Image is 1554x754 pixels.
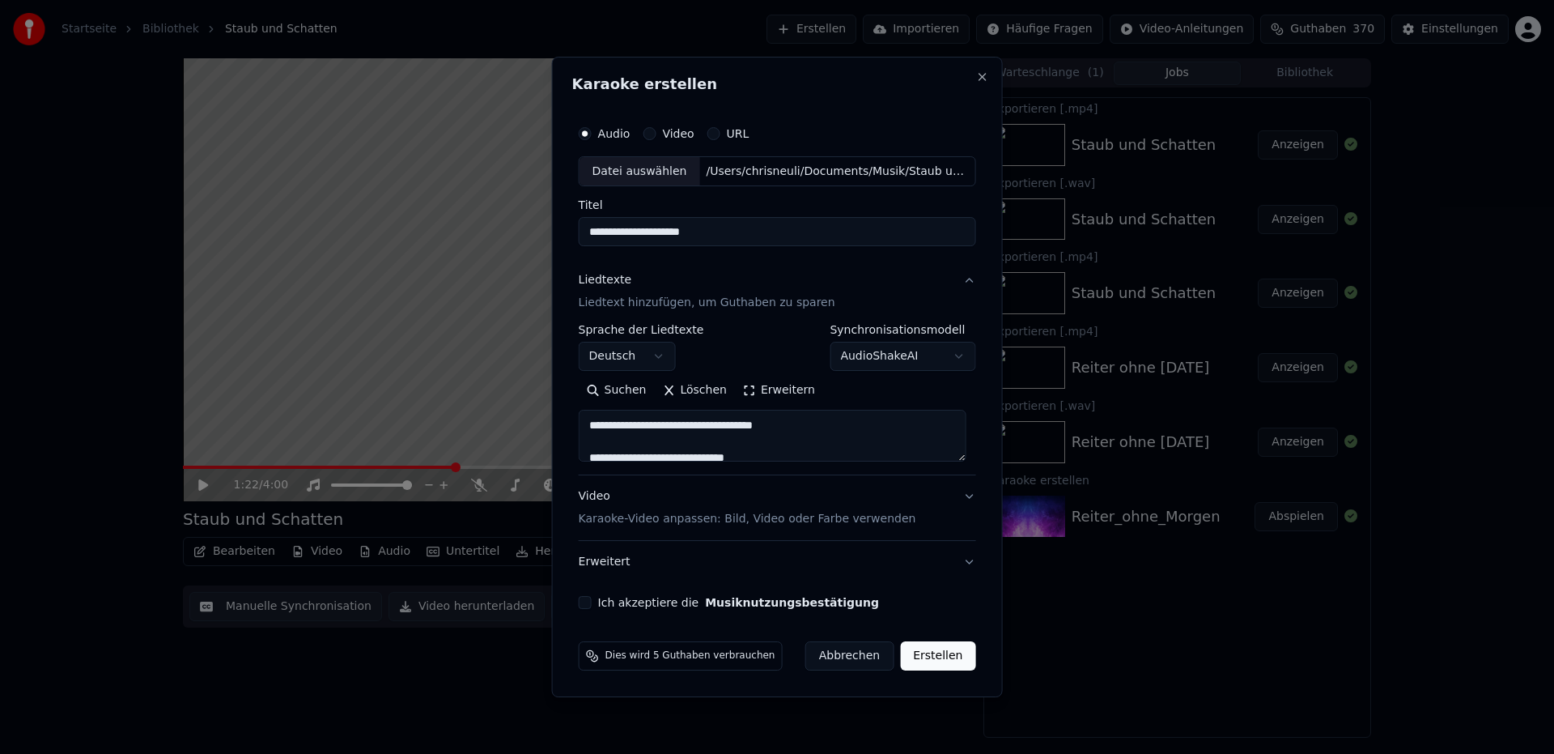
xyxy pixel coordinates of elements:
label: Synchronisationsmodell [830,325,975,336]
div: Liedtexte [579,273,631,289]
button: VideoKaraoke-Video anpassen: Bild, Video oder Farbe verwenden [579,476,976,541]
button: Suchen [579,378,655,404]
div: /Users/chrisneuli/Documents/Musik/Staub und Schatten/untitled_d78255d4-3888-4bb3-8113-759a6fe0872... [699,164,974,180]
label: Titel [579,200,976,211]
label: URL [727,128,749,139]
h2: Karaoke erstellen [572,77,983,92]
div: LiedtexteLiedtext hinzufügen, um Guthaben zu sparen [579,325,976,475]
label: Audio [598,128,631,139]
button: Abbrechen [805,641,894,671]
p: Liedtext hinzufügen, um Guthaben zu sparen [579,296,835,312]
label: Sprache der Liedtexte [579,325,704,336]
label: Video [662,128,694,139]
label: Ich akzeptiere die [598,597,879,608]
button: Löschen [654,378,734,404]
button: Erweitert [579,541,976,583]
button: Erstellen [900,641,975,671]
p: Karaoke-Video anpassen: Bild, Video oder Farbe verwenden [579,511,916,527]
span: Dies wird 5 Guthaben verbrauchen [605,650,775,662]
div: Datei auswählen [580,157,700,186]
div: Video [579,489,916,528]
button: Ich akzeptiere die [705,597,879,608]
button: Erweitern [735,378,823,404]
button: LiedtexteLiedtext hinzufügen, um Guthaben zu sparen [579,260,976,325]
